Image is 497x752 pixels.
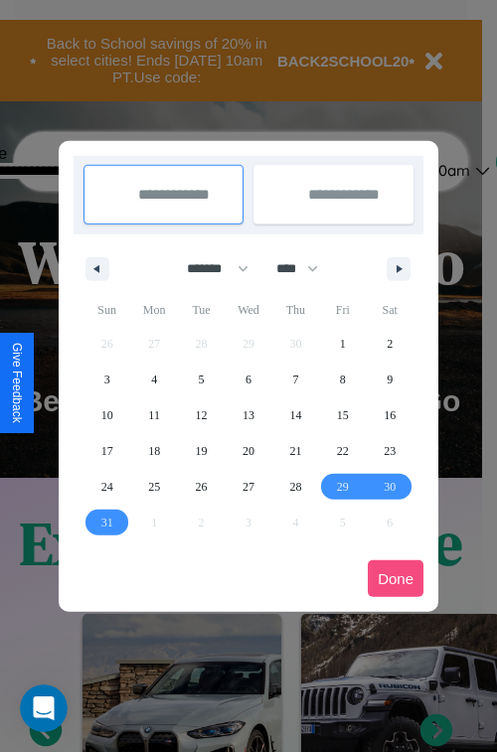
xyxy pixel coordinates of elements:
[272,294,319,326] span: Thu
[337,469,349,505] span: 29
[178,294,225,326] span: Tue
[289,469,301,505] span: 28
[337,433,349,469] span: 22
[289,397,301,433] span: 14
[319,326,366,362] button: 1
[272,469,319,505] button: 28
[367,469,414,505] button: 30
[337,397,349,433] span: 15
[319,362,366,397] button: 8
[292,362,298,397] span: 7
[83,505,130,540] button: 31
[367,397,414,433] button: 16
[178,362,225,397] button: 5
[243,469,254,505] span: 27
[319,294,366,326] span: Fri
[101,505,113,540] span: 31
[243,433,254,469] span: 20
[101,397,113,433] span: 10
[225,362,271,397] button: 6
[367,326,414,362] button: 2
[130,362,177,397] button: 4
[199,362,205,397] span: 5
[83,294,130,326] span: Sun
[83,362,130,397] button: 3
[272,433,319,469] button: 21
[178,433,225,469] button: 19
[272,397,319,433] button: 14
[104,362,110,397] span: 3
[130,433,177,469] button: 18
[225,469,271,505] button: 27
[367,294,414,326] span: Sat
[148,469,160,505] span: 25
[10,343,24,423] div: Give Feedback
[148,433,160,469] span: 18
[368,560,423,597] button: Done
[225,397,271,433] button: 13
[101,469,113,505] span: 24
[130,397,177,433] button: 11
[196,433,208,469] span: 19
[20,684,68,732] iframe: Intercom live chat
[151,362,157,397] span: 4
[367,433,414,469] button: 23
[319,397,366,433] button: 15
[243,397,254,433] span: 13
[367,362,414,397] button: 9
[340,362,346,397] span: 8
[384,469,396,505] span: 30
[319,433,366,469] button: 22
[289,433,301,469] span: 21
[225,433,271,469] button: 20
[384,397,396,433] span: 16
[384,433,396,469] span: 23
[272,362,319,397] button: 7
[196,397,208,433] span: 12
[178,397,225,433] button: 12
[178,469,225,505] button: 26
[246,362,251,397] span: 6
[83,469,130,505] button: 24
[130,469,177,505] button: 25
[387,326,393,362] span: 2
[130,294,177,326] span: Mon
[387,362,393,397] span: 9
[83,433,130,469] button: 17
[225,294,271,326] span: Wed
[101,433,113,469] span: 17
[83,397,130,433] button: 10
[319,469,366,505] button: 29
[340,326,346,362] span: 1
[148,397,160,433] span: 11
[196,469,208,505] span: 26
